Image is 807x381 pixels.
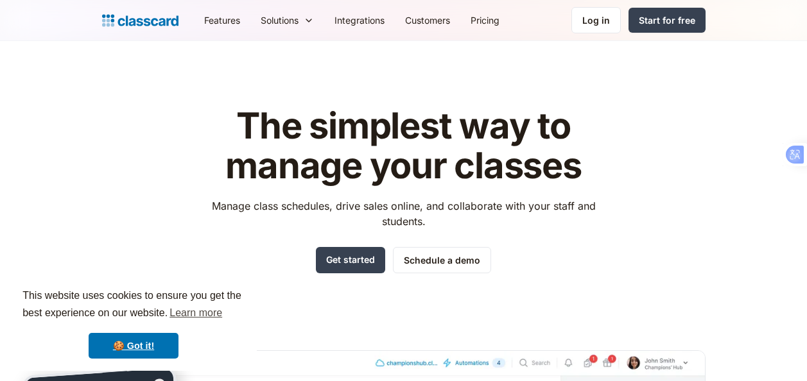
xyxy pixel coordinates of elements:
[200,198,607,229] p: Manage class schedules, drive sales online, and collaborate with your staff and students.
[194,6,250,35] a: Features
[200,106,607,185] h1: The simplest way to manage your classes
[316,247,385,273] a: Get started
[261,13,299,27] div: Solutions
[102,12,178,30] a: home
[168,303,224,323] a: learn more about cookies
[250,6,324,35] div: Solutions
[324,6,395,35] a: Integrations
[10,276,257,371] div: cookieconsent
[89,333,178,359] a: dismiss cookie message
[639,13,695,27] div: Start for free
[571,7,621,33] a: Log in
[460,6,510,35] a: Pricing
[22,288,245,323] span: This website uses cookies to ensure you get the best experience on our website.
[582,13,610,27] div: Log in
[393,247,491,273] a: Schedule a demo
[629,8,706,33] a: Start for free
[395,6,460,35] a: Customers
